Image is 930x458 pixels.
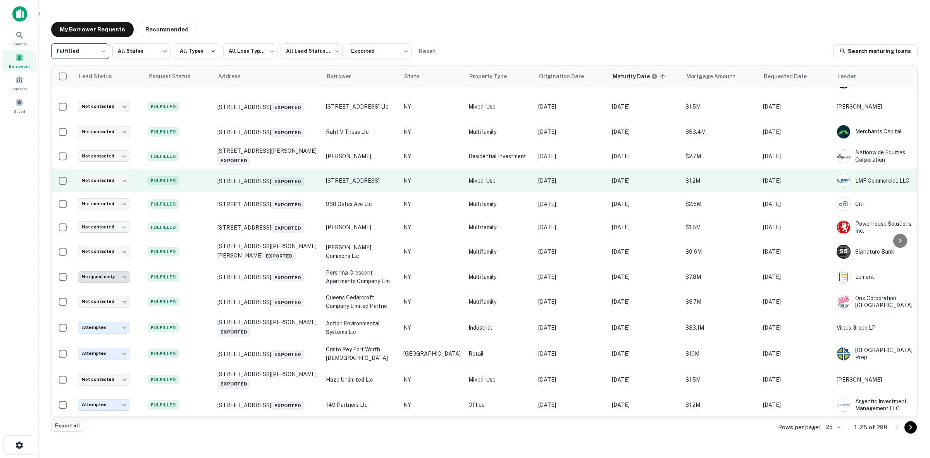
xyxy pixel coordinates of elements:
[346,41,412,61] div: Exported
[837,398,913,412] div: Argentic Investment Management LLC
[468,152,530,161] p: Residential Investment
[148,72,201,81] span: Request Status
[837,295,850,308] img: picture
[613,72,658,81] div: Maturity dates displayed may be estimated. Please contact the lender for the most accurate maturi...
[468,176,530,185] p: Mixed-Use
[538,401,604,409] p: [DATE]
[608,66,682,87] th: Maturity dates displayed may be estimated. Please contact the lender for the most accurate maturi...
[837,125,850,138] img: picture
[840,247,847,256] p: S B
[837,375,913,384] p: [PERSON_NAME]
[763,200,829,208] p: [DATE]
[2,73,36,93] a: Contacts
[612,152,678,161] p: [DATE]
[326,176,396,185] p: [STREET_ADDRESS]
[403,176,461,185] p: NY
[271,273,304,282] span: Exported
[78,246,130,257] div: Not contacted
[263,251,296,261] span: Exported
[837,174,913,188] div: LMF Commercial, LLC
[833,44,918,58] a: Search maturing loans
[403,200,461,208] p: NY
[837,150,850,163] img: picture
[271,177,304,186] span: Exported
[763,102,829,111] p: [DATE]
[403,102,461,111] p: NY
[78,271,130,282] div: No opportunity
[685,102,755,111] p: $1.5M
[837,149,913,163] div: Nationwide Equities Corporation
[217,271,318,282] p: [STREET_ADDRESS]
[763,247,829,256] p: [DATE]
[78,221,130,233] div: Not contacted
[685,200,755,208] p: $2.6M
[837,347,913,361] div: [GEOGRAPHIC_DATA] Prep
[837,174,850,187] img: picture
[468,401,530,409] p: Office
[174,43,220,59] button: All Types
[468,102,530,111] p: Mixed-Use
[217,222,318,233] p: [STREET_ADDRESS]
[326,345,396,362] p: cristo rey fort worth [DEMOGRAPHIC_DATA]
[403,247,461,256] p: NY
[78,175,130,186] div: Not contacted
[217,327,250,337] span: Exported
[612,102,678,111] p: [DATE]
[2,28,36,48] div: Search
[326,200,396,208] p: 968 gates ave llc
[78,374,130,385] div: Not contacted
[763,176,829,185] p: [DATE]
[326,243,396,260] p: [PERSON_NAME] commons llc
[281,41,343,61] div: All Lead Statuses
[538,200,604,208] p: [DATE]
[148,375,179,384] span: Fulfilled
[538,349,604,358] p: [DATE]
[612,323,678,332] p: [DATE]
[144,66,214,87] th: Request Status
[271,200,304,209] span: Exported
[217,243,318,261] p: [STREET_ADDRESS][PERSON_NAME][PERSON_NAME]
[837,398,850,411] img: picture
[217,348,318,359] p: [STREET_ADDRESS]
[612,128,678,136] p: [DATE]
[2,95,36,116] div: Saved
[217,399,318,410] p: [STREET_ADDRESS]
[217,379,250,389] span: Exported
[612,401,678,409] p: [DATE]
[763,273,829,281] p: [DATE]
[51,22,134,37] button: My Borrower Requests
[326,268,396,285] p: pershing crescent apartments company lim
[217,319,318,337] p: [STREET_ADDRESS][PERSON_NAME]
[400,66,465,87] th: State
[468,223,530,232] p: Multifamily
[538,375,604,384] p: [DATE]
[271,401,304,410] span: Exported
[2,50,36,71] a: Borrowers
[403,297,461,306] p: NY
[837,270,913,284] div: Lument
[271,350,304,359] span: Exported
[148,349,179,358] span: Fulfilled
[218,72,251,81] span: Address
[891,396,930,433] iframe: Chat Widget
[682,66,759,87] th: Mortgage Amount
[538,176,604,185] p: [DATE]
[685,375,755,384] p: $1.5M
[148,272,179,282] span: Fulfilled
[837,102,913,111] p: [PERSON_NAME]
[51,420,84,432] button: Export all
[217,156,250,165] span: Exported
[271,223,304,233] span: Exported
[685,401,755,409] p: $1.2M
[612,375,678,384] p: [DATE]
[74,66,144,87] th: Lead Status
[612,273,678,281] p: [DATE]
[763,223,829,232] p: [DATE]
[404,72,429,81] span: State
[837,245,913,259] div: Signature Bank
[837,72,866,81] span: Lender
[854,423,887,432] p: 1–25 of 298
[538,273,604,281] p: [DATE]
[51,41,109,61] div: Fulfilled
